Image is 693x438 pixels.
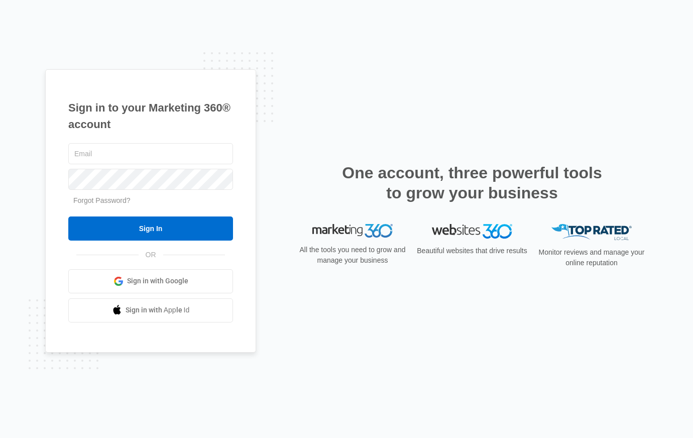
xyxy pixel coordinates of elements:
h1: Sign in to your Marketing 360® account [68,99,233,133]
img: Top Rated Local [551,224,632,241]
a: Sign in with Apple Id [68,298,233,322]
input: Email [68,143,233,164]
img: Marketing 360 [312,224,393,238]
span: OR [139,250,163,260]
a: Forgot Password? [73,196,131,204]
a: Sign in with Google [68,269,233,293]
input: Sign In [68,216,233,241]
p: Beautiful websites that drive results [416,246,528,256]
h2: One account, three powerful tools to grow your business [339,163,605,203]
p: Monitor reviews and manage your online reputation [535,247,648,268]
p: All the tools you need to grow and manage your business [296,245,409,266]
span: Sign in with Apple Id [126,305,190,315]
img: Websites 360 [432,224,512,239]
span: Sign in with Google [127,276,188,286]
